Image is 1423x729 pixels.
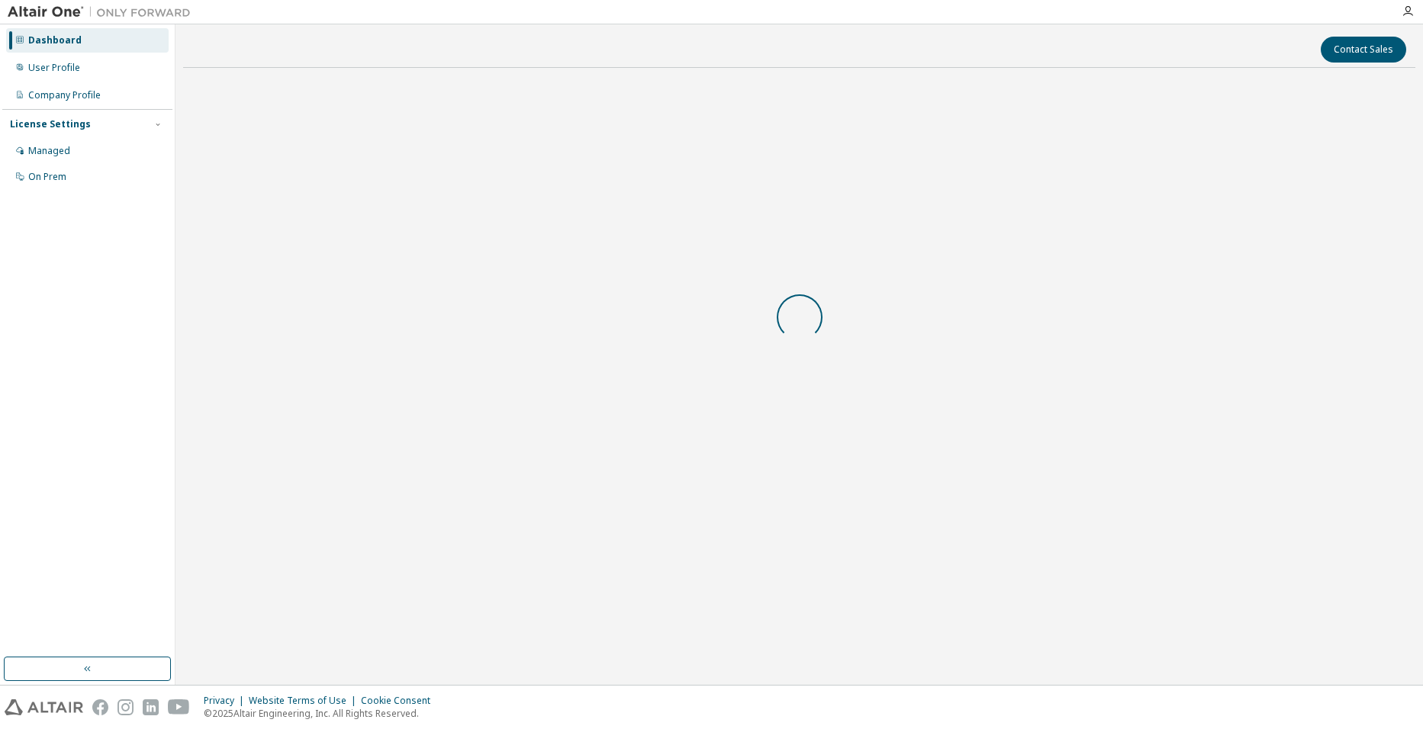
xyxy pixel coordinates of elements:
div: Cookie Consent [361,695,439,707]
img: Altair One [8,5,198,20]
div: Website Terms of Use [249,695,361,707]
img: linkedin.svg [143,699,159,715]
div: Privacy [204,695,249,707]
div: Company Profile [28,89,101,101]
button: Contact Sales [1321,37,1406,63]
img: altair_logo.svg [5,699,83,715]
div: User Profile [28,62,80,74]
div: License Settings [10,118,91,130]
div: Dashboard [28,34,82,47]
img: facebook.svg [92,699,108,715]
img: instagram.svg [118,699,134,715]
div: Managed [28,145,70,157]
div: On Prem [28,171,66,183]
p: © 2025 Altair Engineering, Inc. All Rights Reserved. [204,707,439,720]
img: youtube.svg [168,699,190,715]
